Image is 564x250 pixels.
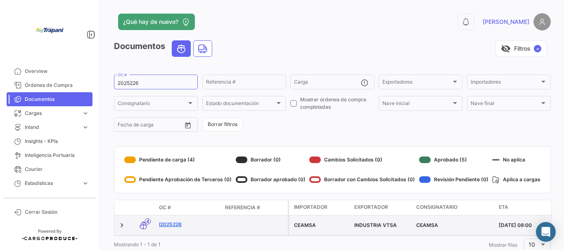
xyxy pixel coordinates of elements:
div: Abrir Intercom Messenger [536,222,556,242]
span: Cargas [25,110,78,117]
span: ✓ [534,45,541,52]
span: Consignatario [118,102,187,107]
span: expand_more [82,124,89,131]
span: Exportador [354,203,388,211]
span: Consignatario [416,203,457,211]
datatable-header-cell: ETA [495,200,557,215]
a: Órdenes de Compra [7,78,92,92]
a: Courier [7,162,92,176]
span: Estado documentación [206,102,275,107]
span: Inland [25,124,78,131]
span: expand_more [82,110,89,117]
span: Importador [294,203,327,211]
div: No aplica [492,153,540,166]
input: Hasta [138,123,169,129]
div: Aplica a cargas [492,173,540,186]
span: Cerrar Sesión [25,208,89,216]
button: Borrar filtros [202,118,243,131]
div: Aprobado (5) [419,153,488,166]
span: [PERSON_NAME] [483,18,529,26]
datatable-header-cell: OC # [156,201,222,215]
button: Open calendar [182,119,194,131]
button: ¿Qué hay de nuevo? [118,14,195,30]
div: Borrador con Cambios Solicitados (0) [309,173,415,186]
span: Nave final [471,102,540,107]
span: Insights - KPIs [25,138,89,145]
img: placeholder-user.png [533,13,551,30]
datatable-header-cell: Importador [289,200,351,215]
datatable-header-cell: Consignatario [413,200,495,215]
span: Courier [25,166,89,173]
span: expand_more [82,180,89,187]
button: Ocean [172,41,190,56]
span: 10 [528,241,535,248]
datatable-header-cell: Referencia # [222,201,288,215]
a: Inteligencia Portuaria [7,148,92,162]
datatable-header-cell: Modo de Transporte [131,204,156,211]
span: visibility_off [501,44,511,54]
div: Revisión Pendiente (0) [419,173,488,186]
span: Inteligencia Portuaria [25,152,89,159]
datatable-header-cell: Exportador [351,200,413,215]
button: Land [194,41,212,56]
a: Documentos [7,92,92,106]
span: ¿Qué hay de nuevo? [123,18,178,26]
span: OC # [159,204,171,211]
span: Estadísticas [25,180,78,187]
span: Órdenes de Compra [25,82,89,89]
a: I2025226 [159,221,218,228]
div: Pendiente de carga (4) [124,153,232,166]
div: Cambios Solicitados (0) [309,153,415,166]
span: Nave inicial [382,102,451,107]
span: Mostrando 1 - 1 de 1 [114,241,161,248]
span: Referencia # [225,204,260,211]
span: Documentos [25,96,89,103]
span: CEAMSA [416,222,438,228]
h3: Documentos [114,40,215,57]
span: Overview [25,68,89,75]
button: visibility_offFiltros✓ [495,40,547,57]
span: Importadores [471,80,540,86]
span: Exportadores [382,80,451,86]
div: Borrador (0) [236,153,306,166]
span: 4 [145,218,151,224]
input: Desde [118,123,133,129]
div: CEAMSA [294,222,348,229]
a: Insights - KPIs [7,134,92,148]
span: Mostrar filas [489,242,517,248]
span: Mostrar órdenes de compra completadas [300,96,374,111]
a: Expand/Collapse Row [118,221,126,229]
div: [DATE] 08:00 [499,222,554,229]
div: Pendiente Aprobación de Terceros (0) [124,173,232,186]
div: INDUSTRIA VTSA [354,222,410,229]
img: bd005829-9598-4431-b544-4b06bbcd40b2.jpg [29,10,70,51]
span: ETA [499,203,508,211]
a: Overview [7,64,92,78]
div: Borrador aprobado (0) [236,173,306,186]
